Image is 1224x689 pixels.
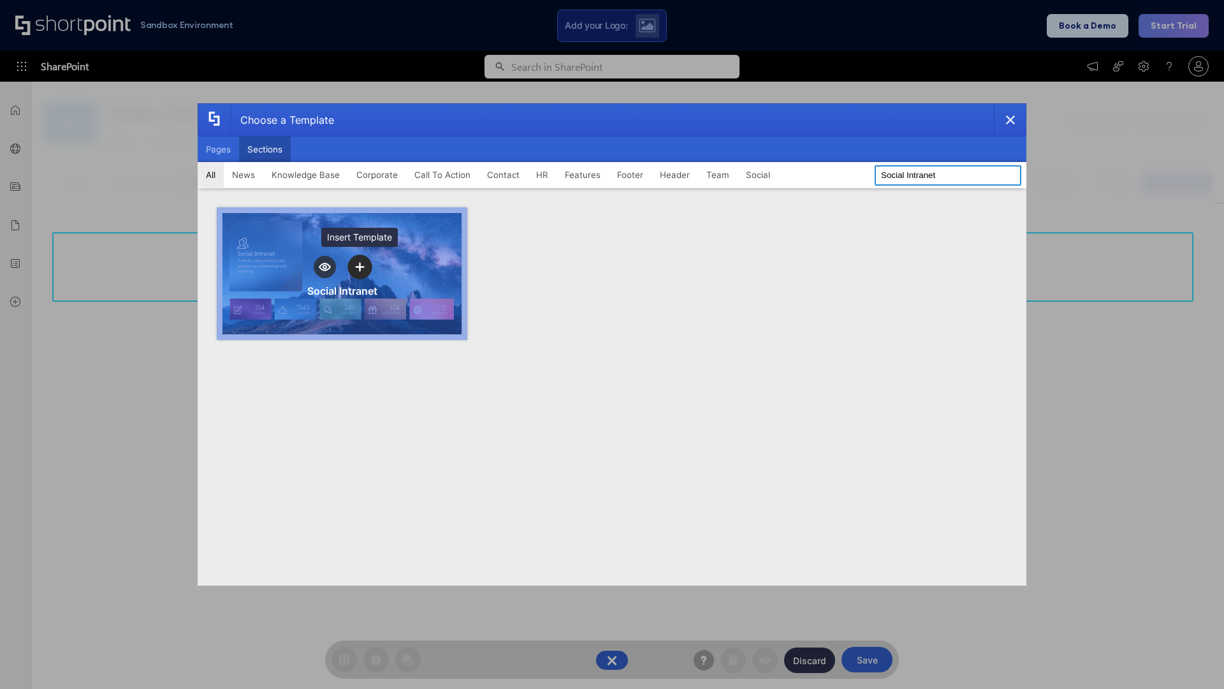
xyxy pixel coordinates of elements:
iframe: Chat Widget [1160,628,1224,689]
button: Sections [239,137,291,162]
button: Corporate [348,162,406,188]
button: Social [738,162,778,188]
button: All [198,162,224,188]
button: News [224,162,263,188]
div: Choose a Template [230,104,334,136]
button: Call To Action [406,162,479,188]
button: Header [652,162,698,188]
button: Team [698,162,738,188]
button: Features [557,162,609,188]
button: HR [528,162,557,188]
input: Search [875,165,1021,186]
button: Pages [198,137,239,162]
button: Footer [609,162,652,188]
div: Social Intranet [307,285,377,297]
button: Knowledge Base [263,162,348,188]
div: template selector [198,103,1026,586]
button: Contact [479,162,528,188]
